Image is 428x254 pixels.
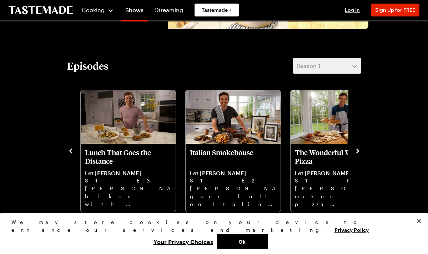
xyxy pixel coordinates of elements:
p: The Wonderful World of Pizza [295,148,381,165]
button: navigate to previous item [67,146,74,155]
a: More information about your privacy, opens in a new tab [334,226,369,233]
a: To Tastemade Home Page [9,6,73,14]
p: S1 - E2 [190,177,276,185]
button: Your Privacy Choices [150,234,217,249]
img: Italian Smokehouse [186,90,281,144]
button: Close [411,213,427,229]
p: [PERSON_NAME] goes full on Italian steakhouse with Treviso salad, ice cold martinis, and Bistecca... [190,185,276,207]
div: 5 / 6 [185,88,290,213]
a: Tastemade + [195,4,239,16]
span: Cooking [82,6,105,13]
p: [PERSON_NAME] bikes with Date Balls, forages ramps for pasta, and serves Juicy [PERSON_NAME] burg... [85,185,171,207]
button: navigate to next item [354,146,361,155]
div: 6 / 6 [290,88,395,213]
div: Italian Smokehouse [186,90,281,212]
img: The Wonderful World of Pizza [291,90,386,144]
div: We may store cookies on your device to enhance our services and marketing. [11,218,411,234]
p: Let [PERSON_NAME] [85,170,171,177]
button: Ok [217,234,268,249]
p: Italian Smokehouse [190,148,276,165]
h2: Episodes [67,59,109,72]
span: Season 1 [297,62,320,70]
div: Lunch That Goes the Distance [81,90,176,212]
span: Sign Up for FREE [375,7,415,13]
p: Let [PERSON_NAME] [190,170,276,177]
a: Lunch That Goes the Distance [85,148,171,207]
div: The Wonderful World of Pizza [291,90,386,212]
p: Lunch That Goes the Distance [85,148,171,165]
div: 4 / 6 [80,88,185,213]
a: Shows [121,1,148,21]
img: Lunch That Goes the Distance [81,90,176,144]
button: Cooking [81,1,114,19]
p: Let [PERSON_NAME] [295,170,381,177]
a: Italian Smokehouse [190,148,276,207]
p: [PERSON_NAME] makes pizza magic with two doughs, from Grilled Pizza to Grandma slices to honey-dr... [295,185,381,207]
button: Sign Up for FREE [371,4,419,16]
p: S1 - E3 [85,177,171,185]
button: Season 1 [293,58,361,74]
a: The Wonderful World of Pizza [295,148,381,207]
div: Privacy [11,218,411,249]
span: Log In [345,7,360,13]
button: Log In [338,6,367,14]
span: Tastemade + [202,6,232,14]
p: S1 - E1 [295,177,381,185]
